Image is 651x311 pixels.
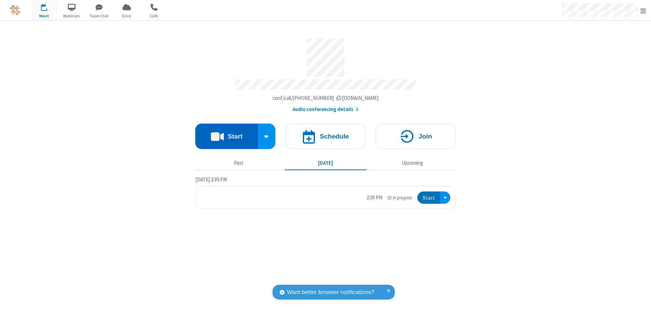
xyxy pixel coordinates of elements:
[195,176,456,209] section: Today's Meetings
[46,4,50,9] div: 1
[634,293,646,306] iframe: Chat
[59,13,84,19] span: Webinars
[418,133,432,140] h4: Join
[285,157,367,169] button: [DATE]
[228,133,242,140] h4: Start
[372,157,453,169] button: Upcoming
[293,106,359,113] button: Audio conferencing details
[320,133,349,140] h4: Schedule
[114,13,139,19] span: Drive
[86,13,112,19] span: Team Chat
[440,191,450,204] div: Open menu
[367,194,382,202] div: 2:30 PM
[195,176,227,183] span: [DATE] 2:39 PM
[273,94,379,102] button: Copy my meeting room linkCopy my meeting room link
[141,13,167,19] span: Calls
[376,124,456,149] button: Join
[388,195,412,201] em: in progress
[258,124,276,149] div: Start conference options
[417,191,440,204] button: Start
[10,5,20,15] img: QA Selenium DO NOT DELETE OR CHANGE
[287,288,374,297] span: Want better browser notifications?
[273,95,379,101] span: Copy my meeting room link
[285,124,366,149] button: Schedule
[195,124,258,149] button: Start
[195,34,456,113] section: Account details
[198,157,280,169] button: Past
[32,13,57,19] span: Meet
